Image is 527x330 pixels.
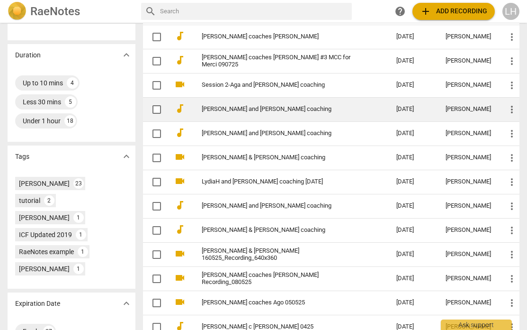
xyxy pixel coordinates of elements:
a: [PERSON_NAME] coaches [PERSON_NAME] #3 MCC for Merci 090725 [202,54,362,68]
span: Add recording [420,6,487,17]
div: [PERSON_NAME] [446,130,491,137]
span: audiotrack [174,200,186,211]
div: [PERSON_NAME] [446,202,491,210]
div: [PERSON_NAME] [446,275,491,282]
div: [PERSON_NAME] [446,299,491,306]
div: 1 [78,247,88,257]
span: videocam [174,272,186,284]
a: [PERSON_NAME] and [PERSON_NAME] coaching [202,106,362,113]
span: videocam [174,248,186,259]
div: [PERSON_NAME] [446,178,491,185]
span: more_vert [506,152,518,164]
span: audiotrack [174,103,186,114]
td: [DATE] [389,218,438,242]
span: more_vert [506,273,518,284]
a: [PERSON_NAME] and [PERSON_NAME] coaching [202,202,362,210]
h2: RaeNotes [30,5,80,18]
div: [PERSON_NAME] [446,227,491,234]
div: [PERSON_NAME] [446,106,491,113]
span: more_vert [506,55,518,67]
span: more_vert [506,249,518,260]
div: [PERSON_NAME] [446,57,491,64]
span: more_vert [506,297,518,309]
span: more_vert [506,128,518,139]
div: Less 30 mins [23,97,61,107]
span: videocam [174,151,186,163]
div: 1 [73,264,84,274]
div: Up to 10 mins [23,78,63,88]
span: audiotrack [174,55,186,66]
p: Tags [15,152,29,162]
div: Under 1 hour [23,116,61,126]
button: Show more [119,296,134,311]
span: audiotrack [174,127,186,138]
div: [PERSON_NAME] [19,264,70,274]
td: [DATE] [389,194,438,218]
span: more_vert [506,176,518,188]
span: add [420,6,431,17]
span: videocam [174,79,186,90]
span: videocam [174,175,186,187]
button: LH [502,3,519,20]
span: more_vert [506,80,518,91]
span: more_vert [506,225,518,236]
span: more_vert [506,104,518,115]
div: 23 [73,178,84,189]
div: RaeNotes example [19,247,74,257]
div: 1 [76,229,86,240]
a: [PERSON_NAME] & [PERSON_NAME] coaching [202,154,362,161]
td: [DATE] [389,73,438,97]
span: audiotrack [174,30,186,42]
td: [DATE] [389,25,438,49]
p: Duration [15,50,41,60]
span: expand_more [121,49,132,61]
a: [PERSON_NAME] coaches [PERSON_NAME] Recording_080525 [202,272,362,286]
td: [DATE] [389,146,438,170]
button: Show more [119,48,134,62]
div: ICF Updated 2019 [19,230,72,239]
a: LogoRaeNotes [8,2,134,21]
div: [PERSON_NAME] [446,33,491,40]
div: 2 [44,195,54,206]
a: [PERSON_NAME] & [PERSON_NAME] coaching [202,227,362,234]
a: [PERSON_NAME] coaches Ago 050525 [202,299,362,306]
span: more_vert [506,31,518,43]
div: [PERSON_NAME] [446,82,491,89]
div: 1 [73,212,84,223]
img: Logo [8,2,27,21]
a: [PERSON_NAME] coaches [PERSON_NAME] [202,33,362,40]
td: [DATE] [389,121,438,146]
td: [DATE] [389,49,438,73]
div: 4 [67,77,78,89]
span: search [145,6,156,17]
div: [PERSON_NAME] [446,251,491,258]
button: Upload [412,3,495,20]
input: Search [160,4,348,19]
td: [DATE] [389,170,438,194]
td: [DATE] [389,242,438,266]
a: [PERSON_NAME] and [PERSON_NAME] coaching [202,130,362,137]
div: tutorial [19,196,40,205]
button: Show more [119,149,134,164]
div: 5 [65,96,76,108]
a: LydiaH and [PERSON_NAME] coaching [DATE] [202,178,362,185]
div: [PERSON_NAME] [446,154,491,161]
a: [PERSON_NAME] & [PERSON_NAME] 160525_Recording_640x360 [202,247,362,262]
p: Expiration Date [15,299,60,309]
span: videocam [174,296,186,308]
div: 18 [64,115,76,127]
td: [DATE] [389,266,438,291]
div: Ask support [441,320,512,330]
a: Session 2-Aga and [PERSON_NAME] coaching [202,82,362,89]
td: [DATE] [389,291,438,315]
a: Help [392,3,409,20]
span: audiotrack [174,224,186,235]
td: [DATE] [389,97,438,121]
span: expand_more [121,298,132,309]
span: help [394,6,406,17]
div: [PERSON_NAME] [19,213,70,222]
span: more_vert [506,201,518,212]
span: expand_more [121,151,132,162]
div: [PERSON_NAME] [19,179,70,188]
